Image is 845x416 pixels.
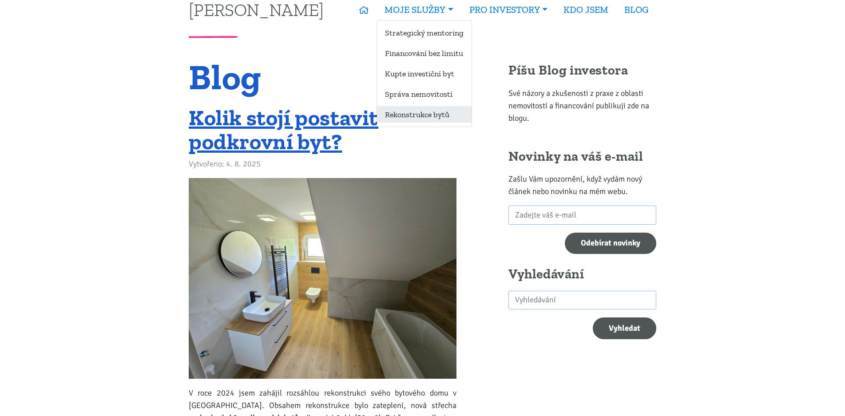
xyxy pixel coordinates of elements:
[189,104,378,155] a: Kolik stojí postavit podkrovní byt?
[508,266,656,283] h2: Vyhledávání
[508,87,656,124] p: Své názory a zkušenosti z praxe z oblasti nemovitostí a financování publikuji zde na blogu.
[189,62,456,92] h1: Blog
[377,65,472,82] a: Kupte investiční byt
[377,106,472,123] a: Rekonstrukce bytů
[565,233,656,254] input: Odebírat novinky
[189,1,324,18] a: [PERSON_NAME]
[508,148,656,165] h2: Novinky na váš e-mail
[593,317,656,339] button: Vyhledat
[377,86,472,102] a: Správa nemovitostí
[508,173,656,198] p: Zašlu Vám upozornění, když vydám nový článek nebo novinku na mém webu.
[189,158,456,170] div: Vytvořeno: 4. 8. 2025
[377,24,472,41] a: Strategický mentoring
[508,206,656,225] input: Zadejte váš e-mail
[508,291,656,310] input: search
[508,62,656,79] h2: Píšu Blog investora
[377,45,472,61] a: Financování bez limitu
